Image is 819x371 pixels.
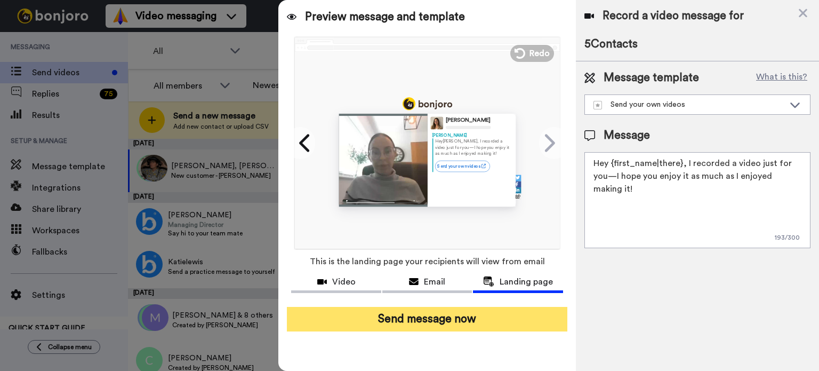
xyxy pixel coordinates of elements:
button: What is this? [753,70,810,86]
textarea: Hey {first_name|there}, I recorded a video just for you—I hope you enjoy it as much as I enjoyed ... [584,152,810,248]
a: Send your own videos [435,160,489,171]
span: Video [332,275,356,288]
div: Send your own videos [593,99,784,110]
span: Email [424,275,445,288]
img: player-controls-full.svg [339,196,427,206]
img: logo_full.png [402,97,452,110]
div: [PERSON_NAME] [446,117,491,124]
img: demo-template.svg [593,101,602,109]
span: This is the landing page your recipients will view from email [310,250,545,273]
div: [PERSON_NAME] [432,132,511,138]
span: Landing page [500,275,553,288]
p: Hey [PERSON_NAME] , I recorded a video just for you—I hope you enjoy it as much as I enjoyed maki... [435,138,511,156]
img: Profile Image [430,116,443,129]
span: Message template [604,70,699,86]
button: Send message now [287,307,567,331]
span: Message [604,128,650,144]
